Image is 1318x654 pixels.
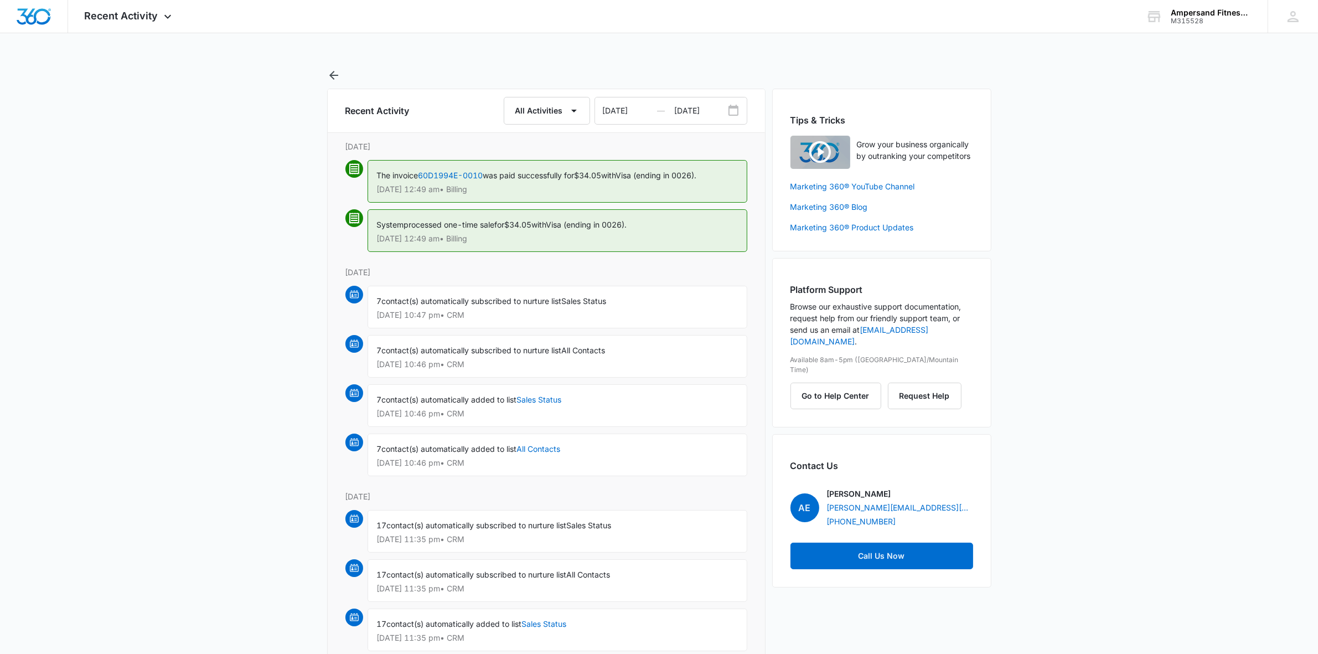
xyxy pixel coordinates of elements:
a: [PHONE_NUMBER] [827,516,896,527]
span: — [658,97,665,124]
span: contact(s) automatically added to list [382,395,517,404]
p: [PERSON_NAME] [827,488,891,499]
p: [DATE] 11:35 pm • CRM [377,634,738,642]
a: Marketing 360® Blog [790,201,973,213]
a: Request Help [888,391,962,400]
span: Visa (ending in 0026). [546,220,627,229]
img: logo_orange.svg [18,18,27,27]
span: for [495,220,505,229]
a: Marketing 360® YouTube Channel [790,181,973,192]
span: with [532,220,546,229]
a: Call Us Now [790,543,973,569]
button: Go to Help Center [790,383,881,409]
a: All Contacts [517,444,561,454]
p: [DATE] 12:49 am • Billing [377,186,738,193]
span: with [602,171,616,180]
img: tab_keywords_by_traffic_grey.svg [110,70,119,79]
p: [DATE] 11:35 pm • CRM [377,585,738,593]
p: [DATE] 10:46 pm • CRM [377,361,738,368]
img: tab_domain_overview_orange.svg [30,70,39,79]
a: [PERSON_NAME][EMAIL_ADDRESS][PERSON_NAME][DOMAIN_NAME] [827,502,973,513]
p: Browse our exhaustive support documentation, request help from our friendly support team, or send... [790,301,973,347]
span: Visa (ending in 0026). [616,171,697,180]
span: was paid successfully for [483,171,575,180]
span: processed one-time sale [404,220,495,229]
p: [DATE] 10:46 pm • CRM [377,410,738,418]
span: System [377,220,404,229]
span: contact(s) automatically subscribed to nurture list [382,296,562,306]
span: Sales Status [562,296,607,306]
a: Go to Help Center [790,391,888,400]
span: $34.05 [575,171,602,180]
p: [DATE] 11:35 pm • CRM [377,535,738,543]
a: 60D1994E-0010 [418,171,483,180]
span: AE [790,493,819,522]
div: Domain Overview [42,71,99,78]
span: All Contacts [567,570,611,579]
span: 17 [377,619,387,629]
p: [DATE] [345,266,747,278]
span: contact(s) automatically subscribed to nurture list [387,570,567,579]
span: Sales Status [567,521,612,530]
div: Keywords by Traffic [122,71,187,78]
input: Date Range To [675,97,747,124]
p: [DATE] [345,141,747,152]
p: [DATE] [345,491,747,502]
button: All Activities [504,97,590,125]
span: contact(s) automatically subscribed to nurture list [387,521,567,530]
p: Available 8am-5pm ([GEOGRAPHIC_DATA]/Mountain Time) [790,355,973,375]
a: Sales Status [517,395,562,404]
span: contact(s) automatically added to list [387,619,522,629]
span: 17 [377,521,387,530]
span: Recent Activity [85,10,158,22]
p: Grow your business organically by outranking your competitors [857,138,973,162]
span: contact(s) automatically added to list [382,444,517,454]
span: contact(s) automatically subscribed to nurture list [382,346,562,355]
div: account id [1171,17,1252,25]
p: [DATE] 12:49 am • Billing [377,235,738,243]
div: account name [1171,8,1252,17]
p: [DATE] 10:47 pm • CRM [377,311,738,319]
img: Quick Overview Video [790,136,850,169]
span: 17 [377,570,387,579]
div: Date Range Input Group [595,97,747,125]
span: 7 [377,395,382,404]
a: Marketing 360® Product Updates [790,222,973,233]
a: Sales Status [522,619,567,629]
span: 7 [377,346,382,355]
h2: Tips & Tricks [790,114,973,127]
h6: Recent Activity [345,104,410,117]
span: $34.05 [505,220,532,229]
p: [DATE] 10:46 pm • CRM [377,459,738,467]
button: Request Help [888,383,962,409]
img: website_grey.svg [18,29,27,38]
div: Domain: [DOMAIN_NAME] [29,29,122,38]
span: All Contacts [562,346,606,355]
h2: Contact Us [790,459,973,472]
span: 7 [377,444,382,454]
span: The invoice [377,171,418,180]
input: Date Range From [595,97,675,124]
span: 7 [377,296,382,306]
h2: Platform Support [790,283,973,296]
div: v 4.0.25 [31,18,54,27]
